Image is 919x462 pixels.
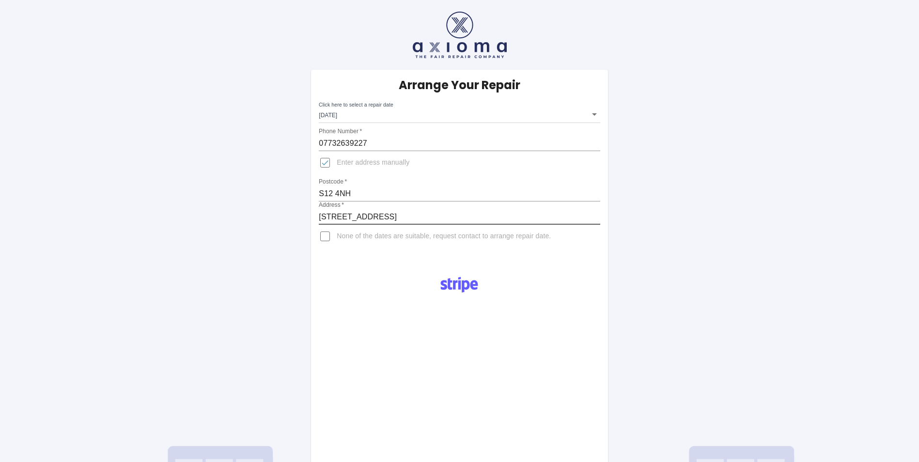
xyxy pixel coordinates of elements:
div: [DATE] [319,106,600,123]
label: Click here to select a repair date [319,101,393,108]
img: axioma [413,12,507,58]
label: Postcode [319,178,347,186]
label: Phone Number [319,127,362,136]
label: Address [319,201,344,209]
img: Logo [435,273,483,296]
h5: Arrange Your Repair [399,77,520,93]
span: Enter address manually [337,158,409,168]
span: None of the dates are suitable, request contact to arrange repair date. [337,231,551,241]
